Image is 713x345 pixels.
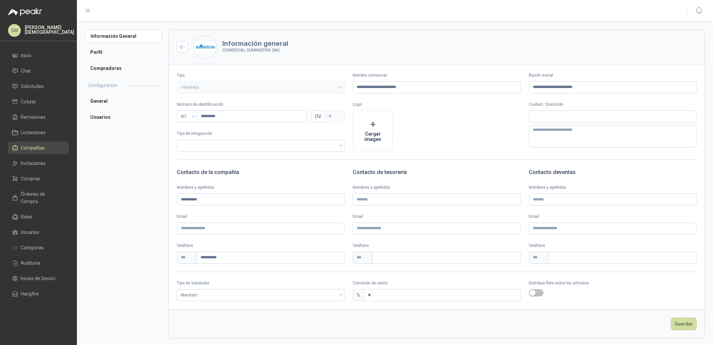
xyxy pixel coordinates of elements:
[8,257,69,269] a: Auditoria
[177,280,345,286] label: Tipo de Vendedor
[8,8,42,16] img: Logo peakr
[85,110,162,124] a: Usuarios
[222,47,288,54] p: COMERCIAL SUMINISTRA SAS
[25,25,74,34] p: [PERSON_NAME] [DEMOGRAPHIC_DATA]
[8,172,69,185] a: Compras
[8,49,69,62] a: Inicio
[21,98,36,105] span: Cotizar
[8,188,69,208] a: Órdenes de Compra
[21,275,55,282] span: Inicios de Sesión
[353,101,520,108] p: Logo
[177,168,345,177] h3: Contacto de la compañía
[177,101,345,108] p: Número de identificación
[8,80,69,93] a: Solicitudes
[85,29,162,43] a: Información General
[21,290,39,297] span: Hangfire
[8,24,21,37] div: SM
[21,190,63,205] span: Órdenes de Compra
[311,110,325,122] span: DV
[21,113,45,121] span: Remisiones
[8,95,69,108] a: Cotizar
[8,111,69,123] a: Remisiones
[8,142,69,154] a: Compañías
[529,101,697,108] p: Ciudad / Dirección
[88,82,118,89] h2: Configuración
[8,157,69,170] a: Invitaciones
[85,62,162,75] a: Compradores
[8,65,69,77] a: Chat
[353,184,520,191] label: Nombres y apellidos
[353,280,520,286] label: Comisión de venta
[353,243,520,249] p: Teléfono
[181,290,341,300] span: Mandato
[353,168,520,177] h3: Contacto de tesorería
[21,67,31,75] span: Chat
[177,131,345,137] p: Tipo de Integración
[177,243,345,249] p: Teléfono
[353,110,393,151] button: +Cargar imagen
[529,243,697,249] p: Teléfono
[177,184,345,191] label: Nombres y apellidos
[21,213,32,221] span: Roles
[21,129,45,136] span: Licitaciones
[8,226,69,239] a: Usuarios
[529,213,697,220] label: Email
[21,160,46,167] span: Invitaciones
[8,272,69,285] a: Inicios de Sesión
[21,52,31,59] span: Inicio
[194,35,217,58] img: Company Logo
[21,259,40,267] span: Auditoria
[21,144,45,152] span: Compañías
[21,244,44,251] span: Categorías
[21,175,40,182] span: Compras
[529,168,697,177] h3: Contacto de ventas
[529,184,697,191] label: Nombres y apellidos
[529,280,697,286] p: Distribuir flete entre los artículos
[8,126,69,139] a: Licitaciones
[222,40,288,47] h3: Información general
[85,94,162,108] a: General
[8,287,69,300] a: Hangfire
[85,46,162,59] a: Perfil
[671,318,697,330] button: Guardar
[8,241,69,254] a: Categorías
[177,213,345,220] label: Email
[21,83,44,90] span: Solicitudes
[21,229,39,236] span: Usuarios
[353,289,364,301] div: %
[181,111,194,121] span: NIT
[353,72,520,79] label: Nombre comercial
[181,82,341,92] span: Vendedor
[177,72,345,79] label: Tipo
[529,72,697,79] label: Razón social
[353,213,520,220] label: Email
[8,210,69,223] a: Roles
